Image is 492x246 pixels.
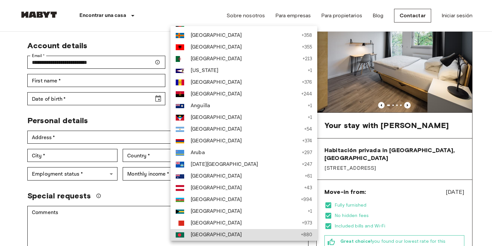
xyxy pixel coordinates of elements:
[176,33,184,38] img: Åland Islands
[191,43,299,51] span: [GEOGRAPHIC_DATA]
[176,232,184,238] img: Bangladesh
[302,149,312,156] p: + 297
[176,115,184,121] img: Antigua & Barbuda
[191,125,301,133] span: [GEOGRAPHIC_DATA]
[176,139,184,143] img: Armenia
[191,219,299,227] span: [GEOGRAPHIC_DATA]
[191,149,299,157] span: Aruba
[191,114,305,122] span: [GEOGRAPHIC_DATA]
[191,196,298,204] span: [GEOGRAPHIC_DATA]
[301,231,312,238] p: + 880
[176,127,184,132] img: Argentina
[176,104,184,108] img: Anguilla
[176,69,184,73] img: American Samoa
[305,173,312,180] p: + 61
[191,208,305,215] span: [GEOGRAPHIC_DATA]
[176,80,184,85] img: Andorra
[191,172,302,180] span: [GEOGRAPHIC_DATA]
[176,44,184,51] img: Albania
[303,55,312,62] p: + 213
[302,161,312,168] p: + 247
[191,184,301,192] span: [GEOGRAPHIC_DATA]
[191,161,299,168] span: [DATE][GEOGRAPHIC_DATA]
[302,137,312,144] p: + 374
[302,79,312,86] p: + 376
[302,220,312,226] p: + 973
[176,174,184,179] img: Australia
[301,196,312,203] p: + 994
[191,67,305,75] span: [US_STATE]
[176,198,184,202] img: Azerbaijan
[191,90,298,98] span: [GEOGRAPHIC_DATA]
[191,32,298,39] span: [GEOGRAPHIC_DATA]
[176,185,184,191] img: Austria
[301,91,312,97] p: + 244
[191,79,299,86] span: [GEOGRAPHIC_DATA]
[302,44,312,51] p: + 355
[304,184,312,191] p: + 43
[191,137,299,145] span: [GEOGRAPHIC_DATA]
[176,221,184,226] img: Bahrain
[191,231,298,239] span: [GEOGRAPHIC_DATA]
[308,102,312,109] p: + 1
[176,150,184,156] img: Aruba
[191,102,305,110] span: Anguilla
[308,67,312,74] p: + 1
[302,32,312,39] p: + 358
[191,55,299,63] span: [GEOGRAPHIC_DATA]
[176,162,184,167] img: Ascension Island
[308,208,312,215] p: + 1
[176,56,184,62] img: Algeria
[176,210,184,214] img: Bahamas
[308,114,312,121] p: + 1
[304,126,312,133] p: + 54
[176,91,184,97] img: Angola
